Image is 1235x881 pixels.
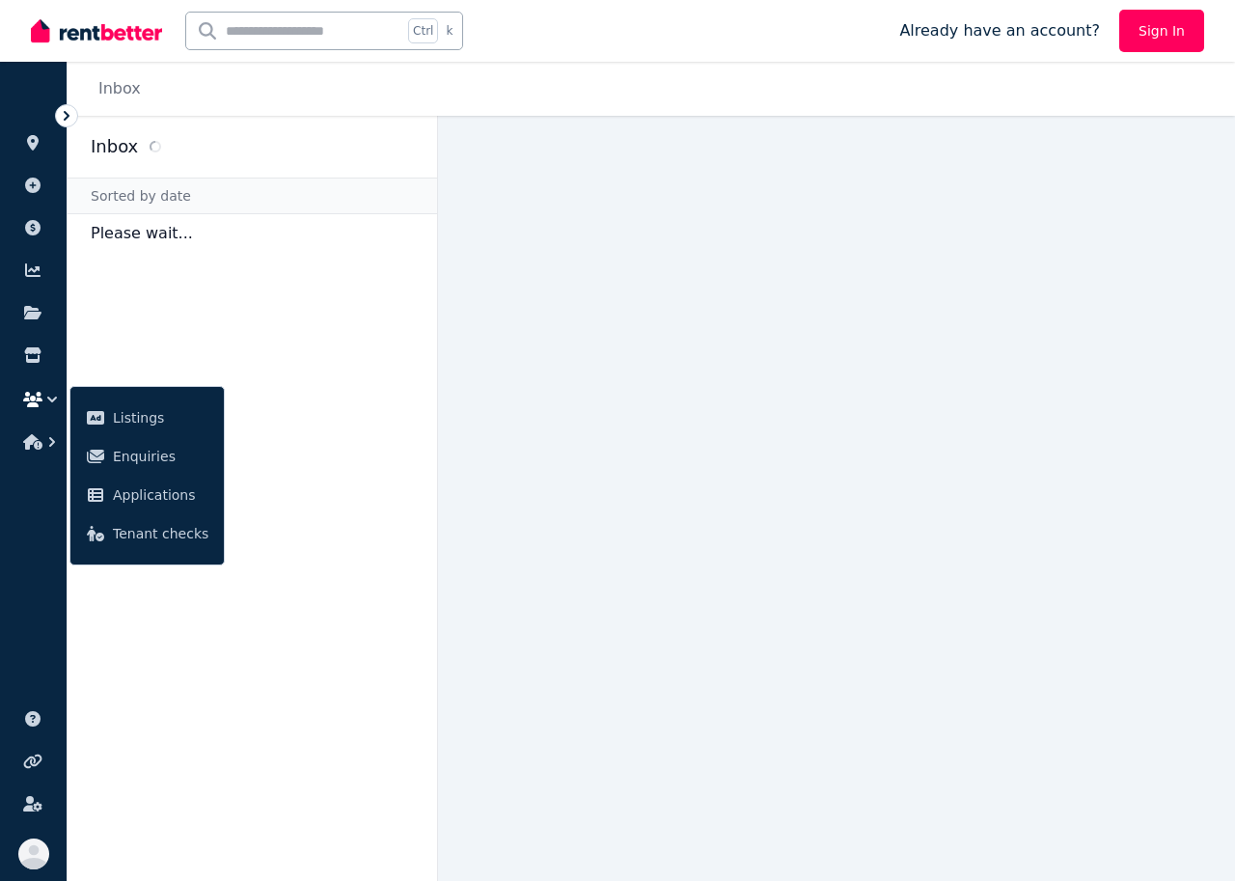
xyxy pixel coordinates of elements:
[78,476,216,514] a: Applications
[113,522,208,545] span: Tenant checks
[78,399,216,437] a: Listings
[68,62,164,116] nav: Breadcrumb
[408,18,438,43] span: Ctrl
[31,16,162,45] img: RentBetter
[113,406,208,429] span: Listings
[68,178,437,214] div: Sorted by date
[899,19,1100,42] span: Already have an account?
[78,437,216,476] a: Enquiries
[1119,10,1204,52] a: Sign In
[446,23,453,39] span: k
[98,79,141,97] a: Inbox
[78,514,216,553] a: Tenant checks
[113,445,208,468] span: Enquiries
[68,214,437,253] p: Please wait...
[113,483,208,507] span: Applications
[91,133,138,160] h2: Inbox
